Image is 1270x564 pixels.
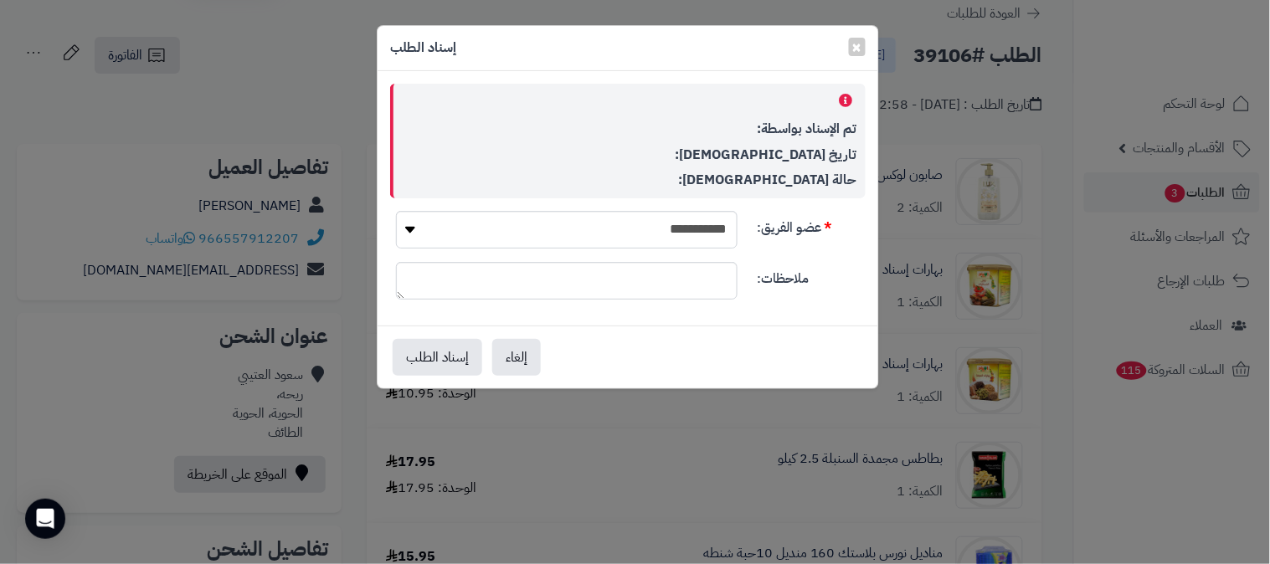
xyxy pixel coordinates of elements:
h4: إسناد الطلب [390,38,456,58]
span: × [852,34,862,59]
strong: حالة [DEMOGRAPHIC_DATA]: [678,170,857,190]
label: عضو الفريق: [750,211,872,238]
strong: تاريخ [DEMOGRAPHIC_DATA]: [675,145,857,165]
button: إلغاء [492,339,541,376]
div: Open Intercom Messenger [25,499,65,539]
button: Close [849,38,866,56]
label: ملاحظات: [750,262,872,289]
button: إسناد الطلب [393,339,482,376]
strong: تم الإسناد بواسطة: [757,119,857,139]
